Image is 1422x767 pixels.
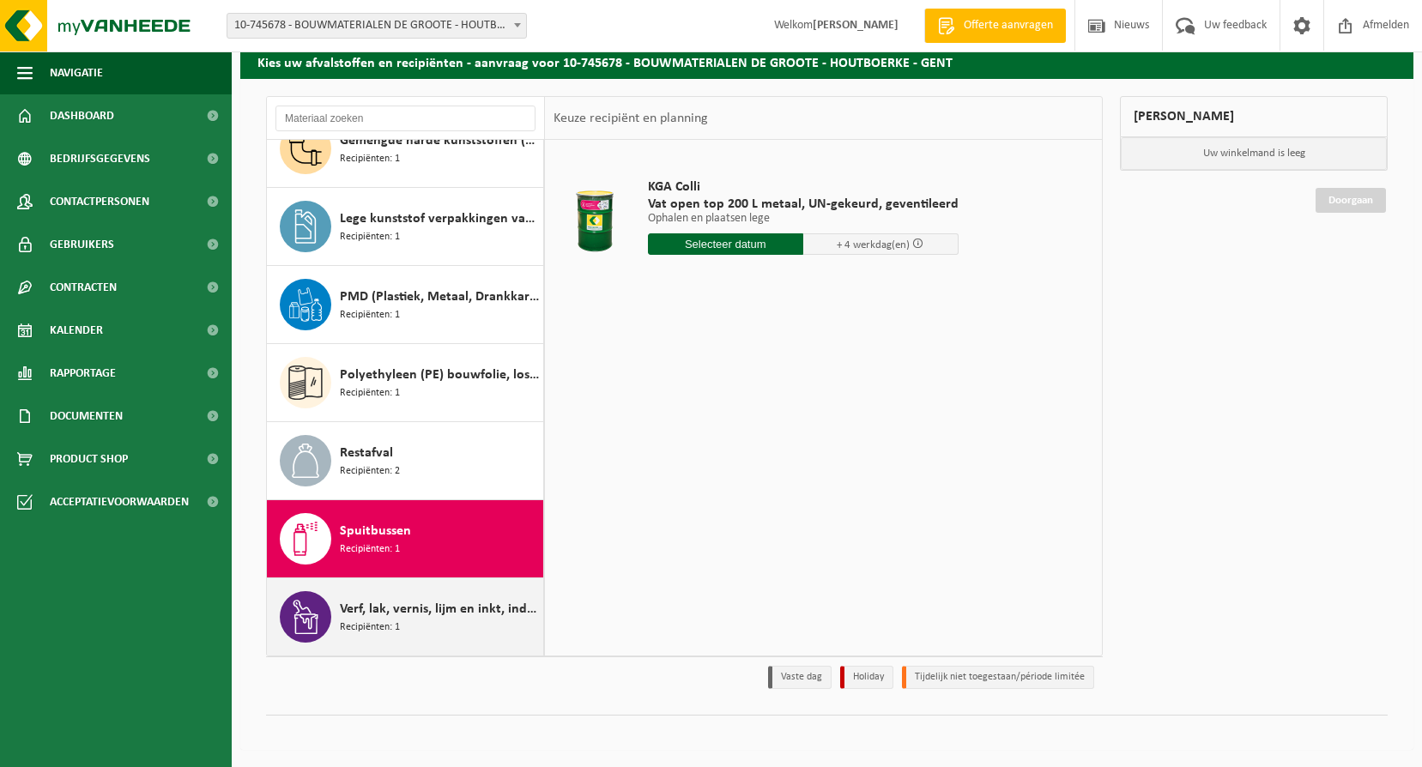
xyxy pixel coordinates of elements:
[813,19,899,32] strong: [PERSON_NAME]
[50,266,117,309] span: Contracten
[340,599,539,619] span: Verf, lak, vernis, lijm en inkt, industrieel in kleinverpakking
[50,352,116,395] span: Rapportage
[227,14,526,38] span: 10-745678 - BOUWMATERIALEN DE GROOTE - HOUTBOERKE - GENT
[840,666,893,689] li: Holiday
[1121,137,1387,170] p: Uw winkelmand is leeg
[267,500,544,578] button: Spuitbussen Recipiënten: 1
[267,110,544,188] button: Gemengde harde kunststoffen (PE, PP en PVC), recycleerbaar (industrieel) Recipiënten: 1
[340,287,539,307] span: PMD (Plastiek, Metaal, Drankkartons) (bedrijven)
[340,541,400,558] span: Recipiënten: 1
[1316,188,1386,213] a: Doorgaan
[267,422,544,500] button: Restafval Recipiënten: 2
[768,666,832,689] li: Vaste dag
[267,344,544,422] button: Polyethyleen (PE) bouwfolie, los - naturel/gekleurd Recipiënten: 1
[837,239,910,251] span: + 4 werkdag(en)
[50,94,114,137] span: Dashboard
[924,9,1066,43] a: Offerte aanvragen
[240,45,1413,78] h2: Kies uw afvalstoffen en recipiënten - aanvraag voor 10-745678 - BOUWMATERIALEN DE GROOTE - HOUTBO...
[50,137,150,180] span: Bedrijfsgegevens
[340,307,400,323] span: Recipiënten: 1
[340,365,539,385] span: Polyethyleen (PE) bouwfolie, los - naturel/gekleurd
[648,233,803,255] input: Selecteer datum
[275,106,536,131] input: Materiaal zoeken
[959,17,1057,34] span: Offerte aanvragen
[340,443,393,463] span: Restafval
[227,13,527,39] span: 10-745678 - BOUWMATERIALEN DE GROOTE - HOUTBOERKE - GENT
[340,151,400,167] span: Recipiënten: 1
[340,130,539,151] span: Gemengde harde kunststoffen (PE, PP en PVC), recycleerbaar (industrieel)
[267,578,544,655] button: Verf, lak, vernis, lijm en inkt, industrieel in kleinverpakking Recipiënten: 1
[340,229,400,245] span: Recipiënten: 1
[50,180,149,223] span: Contactpersonen
[648,213,959,225] p: Ophalen en plaatsen lege
[50,309,103,352] span: Kalender
[50,223,114,266] span: Gebruikers
[50,51,103,94] span: Navigatie
[340,463,400,480] span: Recipiënten: 2
[50,480,189,523] span: Acceptatievoorwaarden
[1120,96,1388,137] div: [PERSON_NAME]
[902,666,1094,689] li: Tijdelijk niet toegestaan/période limitée
[50,438,128,480] span: Product Shop
[545,97,717,140] div: Keuze recipiënt en planning
[648,196,959,213] span: Vat open top 200 L metaal, UN-gekeurd, geventileerd
[50,395,123,438] span: Documenten
[267,266,544,344] button: PMD (Plastiek, Metaal, Drankkartons) (bedrijven) Recipiënten: 1
[340,385,400,402] span: Recipiënten: 1
[648,178,959,196] span: KGA Colli
[340,619,400,636] span: Recipiënten: 1
[340,208,539,229] span: Lege kunststof verpakkingen van gevaarlijke stoffen
[340,521,411,541] span: Spuitbussen
[267,188,544,266] button: Lege kunststof verpakkingen van gevaarlijke stoffen Recipiënten: 1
